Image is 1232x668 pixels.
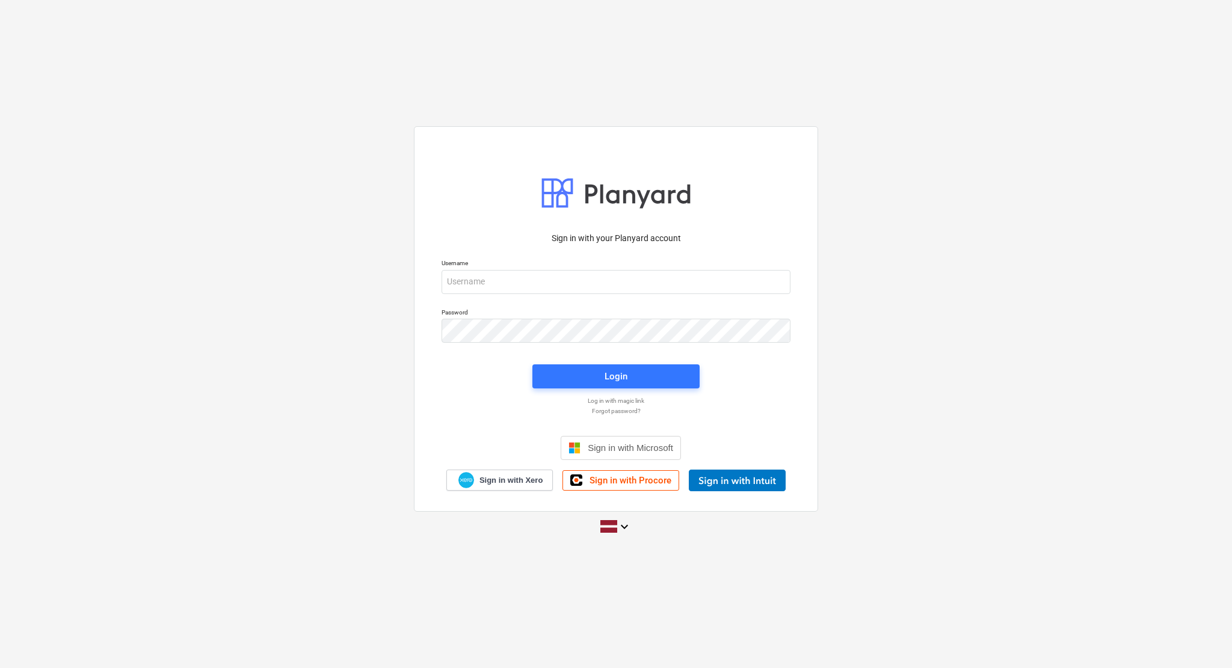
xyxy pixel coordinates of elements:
div: Login [605,369,627,384]
span: Sign in with Microsoft [588,443,673,453]
img: Xero logo [458,472,474,488]
p: Password [442,308,790,319]
a: Log in with magic link [436,397,796,405]
a: Sign in with Procore [562,470,679,491]
img: Microsoft logo [568,442,581,454]
input: Username [442,270,790,294]
p: Username [442,259,790,269]
a: Sign in with Xero [446,470,553,491]
button: Login [532,364,700,388]
p: Sign in with your Planyard account [442,232,790,245]
a: Forgot password? [436,407,796,415]
span: Sign in with Procore [590,475,671,486]
i: keyboard_arrow_down [617,519,632,534]
span: Sign in with Xero [479,475,543,486]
